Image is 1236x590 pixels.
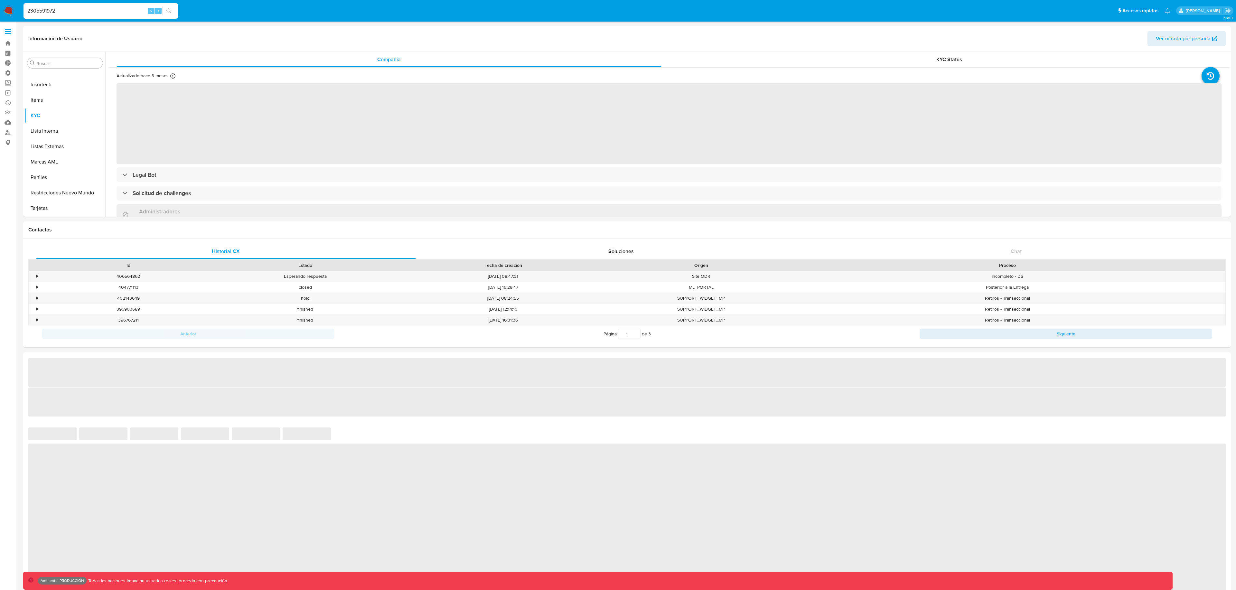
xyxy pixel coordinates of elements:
div: ML_PORTAL [613,282,790,293]
button: Perfiles [25,170,105,185]
span: Ver mirada por persona [1156,31,1211,46]
div: Posterior a la Entrega [790,282,1225,293]
span: Soluciones [608,248,634,255]
button: Insurtech [25,77,105,92]
span: Historial CX [212,248,240,255]
div: SUPPORT_WIDGET_MP [613,293,790,304]
input: Buscar [36,61,100,66]
div: Incompleto - DS [790,271,1225,282]
button: Restricciones Nuevo Mundo [25,185,105,201]
div: 396903689 [40,304,217,314]
h3: Legal Bot [133,171,156,178]
div: 404771113 [40,282,217,293]
h3: Solicitud de challenges [133,190,191,197]
span: ‌ [28,358,1226,387]
div: AdministradoresSin datos [117,204,1222,225]
button: Items [25,92,105,108]
button: Listas Externas [25,139,105,154]
div: SUPPORT_WIDGET_MP [613,304,790,314]
span: Compañía [377,56,401,63]
span: ‌ [130,427,178,440]
span: ‌ [79,427,127,440]
span: Página de [604,329,651,339]
span: Accesos rápidos [1122,7,1158,14]
div: Origen [617,262,785,268]
div: [DATE] 12:14:10 [394,304,613,314]
h1: Información de Usuario [28,35,82,42]
div: Esperando respuesta [217,271,394,282]
span: ‌ [283,427,331,440]
div: finished [217,315,394,325]
div: 402143649 [40,293,217,304]
span: 3 [648,331,651,337]
h1: Contactos [28,227,1226,233]
button: Tarjetas [25,201,105,216]
span: Chat [1011,248,1022,255]
a: Salir [1224,7,1231,14]
p: Sin datos [139,215,180,221]
div: Id [44,262,212,268]
button: Buscar [30,61,35,66]
div: Retiros - Transaccional [790,304,1225,314]
div: finished [217,304,394,314]
div: Estado [221,262,389,268]
div: • [36,295,38,301]
div: [DATE] 08:47:31 [394,271,613,282]
div: • [36,317,38,323]
div: Site ODR [613,271,790,282]
div: Fecha de creación [398,262,608,268]
span: ‌ [28,388,1226,417]
div: • [36,273,38,279]
p: leandrojossue.ramirez@mercadolibre.com.co [1186,8,1222,14]
div: closed [217,282,394,293]
div: Retiros - Transaccional [790,315,1225,325]
p: Todas las acciones impactan usuarios reales, proceda con precaución. [87,578,228,584]
div: Solicitud de challenges [117,186,1222,201]
div: 406564862 [40,271,217,282]
div: [DATE] 08:24:55 [394,293,613,304]
span: ‌ [232,427,280,440]
p: Ambiente: PRODUCCIÓN [41,579,84,582]
button: Marcas AML [25,154,105,170]
span: ‌ [117,83,1222,164]
span: ‌ [28,427,77,440]
span: KYC Status [936,56,962,63]
input: Buscar usuario o caso... [23,7,178,15]
div: 396767211 [40,315,217,325]
div: SUPPORT_WIDGET_MP [613,315,790,325]
span: s [157,8,159,14]
button: Lista Interna [25,123,105,139]
h3: Administradores [139,208,180,215]
div: Retiros - Transaccional [790,293,1225,304]
div: [DATE] 16:29:47 [394,282,613,293]
a: Notificaciones [1165,8,1170,14]
div: • [36,306,38,312]
p: Actualizado hace 3 meses [117,73,169,79]
span: ⌥ [149,8,154,14]
div: hold [217,293,394,304]
button: search-icon [162,6,175,15]
span: ‌ [181,427,229,440]
div: [DATE] 16:31:36 [394,315,613,325]
div: • [36,284,38,290]
button: Anterior [42,329,334,339]
button: Siguiente [920,329,1212,339]
div: Legal Bot [117,167,1222,182]
div: Proceso [794,262,1221,268]
button: Ver mirada por persona [1147,31,1226,46]
button: KYC [25,108,105,123]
